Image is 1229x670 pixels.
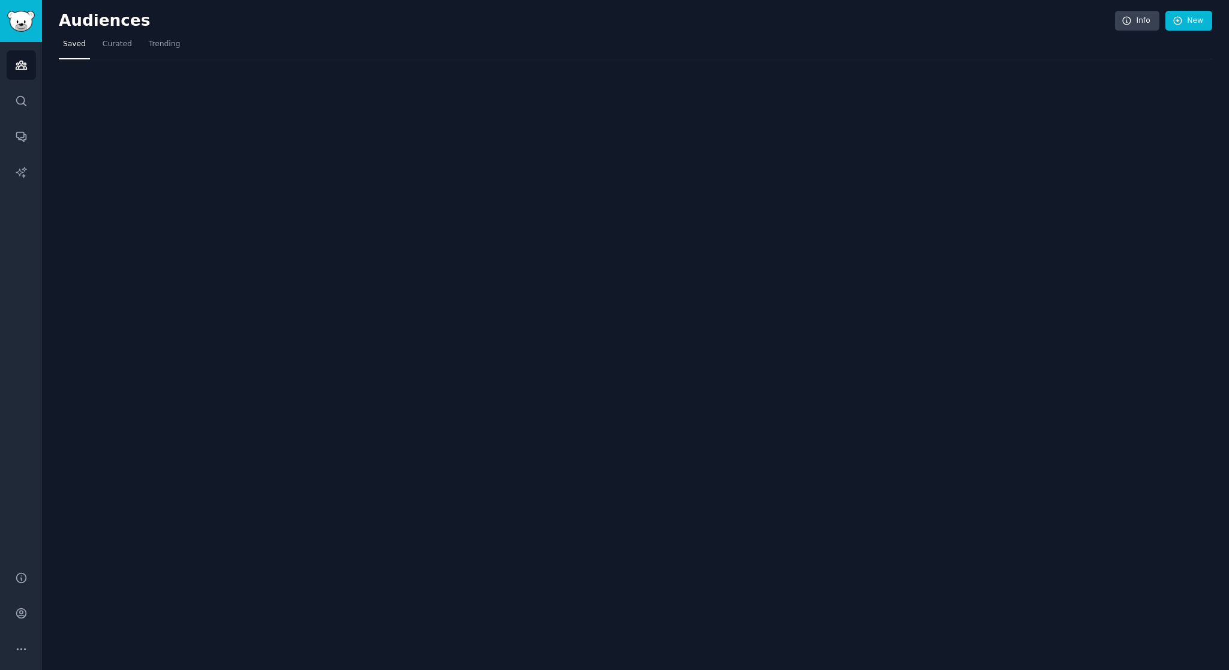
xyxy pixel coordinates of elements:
span: Curated [103,39,132,50]
a: Saved [59,35,90,59]
img: GummySearch logo [7,11,35,32]
h2: Audiences [59,11,1115,31]
span: Trending [149,39,180,50]
a: Curated [98,35,136,59]
a: Info [1115,11,1159,31]
span: Saved [63,39,86,50]
a: New [1165,11,1212,31]
a: Trending [145,35,184,59]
